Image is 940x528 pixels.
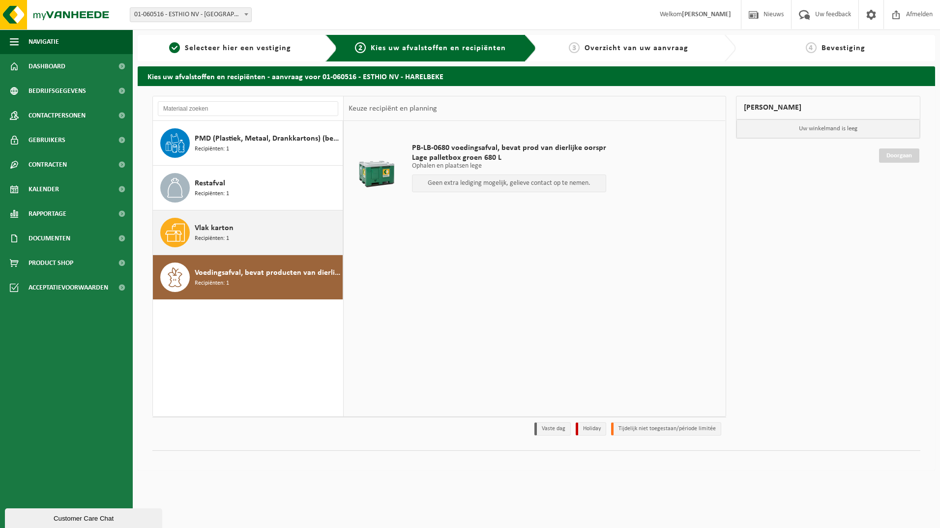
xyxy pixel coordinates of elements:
[5,506,164,528] iframe: chat widget
[143,42,318,54] a: 1Selecteer hier een vestiging
[417,180,601,187] p: Geen extra lediging mogelijk, gelieve contact op te nemen.
[576,422,606,436] li: Holiday
[29,79,86,103] span: Bedrijfsgegevens
[153,121,343,166] button: PMD (Plastiek, Metaal, Drankkartons) (bedrijven) Recipiënten: 1
[412,153,606,163] span: Lage palletbox groen 680 L
[153,255,343,299] button: Voedingsafval, bevat producten van dierlijke oorsprong, onverpakt, categorie 3 Recipiënten: 1
[29,103,86,128] span: Contactpersonen
[879,148,919,163] a: Doorgaan
[534,422,571,436] li: Vaste dag
[130,8,251,22] span: 01-060516 - ESTHIO NV - HARELBEKE
[412,143,606,153] span: PB-LB-0680 voedingsafval, bevat prod van dierlijke oorspr
[169,42,180,53] span: 1
[822,44,865,52] span: Bevestiging
[736,96,921,119] div: [PERSON_NAME]
[569,42,580,53] span: 3
[29,54,65,79] span: Dashboard
[29,275,108,300] span: Acceptatievoorwaarden
[195,177,225,189] span: Restafval
[195,133,340,145] span: PMD (Plastiek, Metaal, Drankkartons) (bedrijven)
[371,44,506,52] span: Kies uw afvalstoffen en recipiënten
[29,152,67,177] span: Contracten
[29,251,73,275] span: Product Shop
[29,202,66,226] span: Rapportage
[29,128,65,152] span: Gebruikers
[153,166,343,210] button: Restafval Recipiënten: 1
[29,29,59,54] span: Navigatie
[195,222,234,234] span: Vlak karton
[736,119,920,138] p: Uw winkelmand is leeg
[611,422,721,436] li: Tijdelijk niet toegestaan/période limitée
[585,44,688,52] span: Overzicht van uw aanvraag
[806,42,817,53] span: 4
[195,267,340,279] span: Voedingsafval, bevat producten van dierlijke oorsprong, onverpakt, categorie 3
[138,66,935,86] h2: Kies uw afvalstoffen en recipiënten - aanvraag voor 01-060516 - ESTHIO NV - HARELBEKE
[412,163,606,170] p: Ophalen en plaatsen lege
[29,177,59,202] span: Kalender
[158,101,338,116] input: Materiaal zoeken
[344,96,442,121] div: Keuze recipiënt en planning
[355,42,366,53] span: 2
[195,234,229,243] span: Recipiënten: 1
[29,226,70,251] span: Documenten
[682,11,731,18] strong: [PERSON_NAME]
[185,44,291,52] span: Selecteer hier een vestiging
[153,210,343,255] button: Vlak karton Recipiënten: 1
[195,279,229,288] span: Recipiënten: 1
[195,189,229,199] span: Recipiënten: 1
[130,7,252,22] span: 01-060516 - ESTHIO NV - HARELBEKE
[195,145,229,154] span: Recipiënten: 1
